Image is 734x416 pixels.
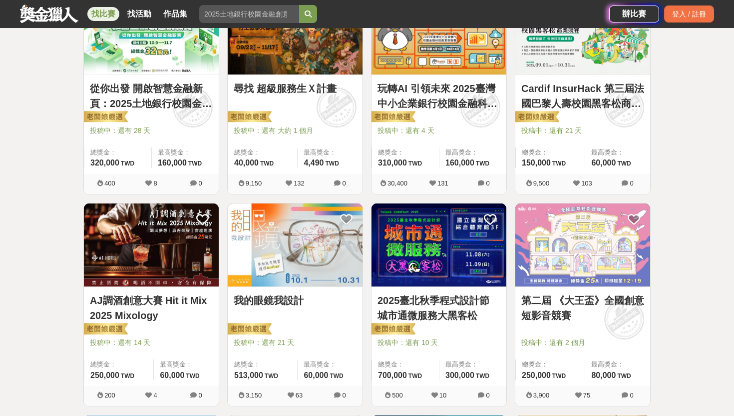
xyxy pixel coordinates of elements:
[664,5,714,22] div: 登入 / 註冊
[90,125,213,136] span: 投稿中：還有 28 天
[377,293,500,323] a: 2025臺北秋季程式設計節 城市通微服務大黑客松
[90,359,147,369] span: 總獎金：
[630,179,633,187] span: 0
[265,372,278,379] span: TWD
[84,203,219,287] img: Cover Image
[476,372,489,379] span: TWD
[234,147,291,157] span: 總獎金：
[153,179,157,187] span: 8
[186,372,199,379] span: TWD
[522,359,579,369] span: 總獎金：
[90,147,145,157] span: 總獎金：
[226,110,272,124] img: 老闆娘嚴選
[246,179,262,187] span: 9,150
[377,81,500,111] a: 玩轉AI 引領未來 2025臺灣中小企業銀行校園金融科技創意挑戰賽
[486,179,489,187] span: 0
[198,391,202,399] span: 0
[304,371,328,379] span: 60,000
[159,7,191,21] a: 作品集
[153,391,157,399] span: 4
[445,147,500,157] span: 最高獎金：
[617,160,631,167] span: TWD
[198,179,202,187] span: 0
[591,147,644,157] span: 最高獎金：
[591,158,616,167] span: 60,000
[378,359,433,369] span: 總獎金：
[304,359,357,369] span: 最高獎金：
[226,322,272,336] img: 老闆娘嚴選
[522,371,551,379] span: 250,000
[82,110,128,124] img: 老闆娘嚴選
[90,371,119,379] span: 250,000
[533,179,550,187] span: 9,500
[234,158,259,167] span: 40,000
[408,372,422,379] span: TWD
[521,293,644,323] a: 第二屆 《大王盃》全國創意短影音競賽
[371,203,506,287] a: Cover Image
[158,158,187,167] span: 160,000
[90,158,119,167] span: 320,000
[234,125,357,136] span: 投稿中：還有 大約 1 個月
[234,293,357,308] a: 我的眼鏡我設計
[445,158,474,167] span: 160,000
[158,147,213,157] span: 最高獎金：
[246,391,262,399] span: 3,150
[160,359,213,369] span: 最高獎金：
[387,179,407,187] span: 30,400
[330,372,343,379] span: TWD
[294,179,305,187] span: 132
[392,391,403,399] span: 500
[342,179,346,187] span: 0
[591,359,644,369] span: 最高獎金：
[630,391,633,399] span: 0
[188,160,202,167] span: TWD
[378,371,407,379] span: 700,000
[260,160,274,167] span: TWD
[437,179,448,187] span: 131
[476,160,489,167] span: TWD
[104,391,115,399] span: 200
[234,371,263,379] span: 513,000
[515,203,650,287] img: Cover Image
[522,147,579,157] span: 總獎金：
[486,391,489,399] span: 0
[445,359,500,369] span: 最高獎金：
[521,81,644,111] a: Cardif InsurHack 第三屆法國巴黎人壽校園黑客松商業競賽
[378,158,407,167] span: 310,000
[160,371,184,379] span: 60,000
[439,391,446,399] span: 10
[342,391,346,399] span: 0
[552,372,566,379] span: TWD
[90,81,213,111] a: 從你出發 開啟智慧金融新頁：2025土地銀行校園金融創意挑戰賽
[522,158,551,167] span: 150,000
[296,391,303,399] span: 63
[121,160,134,167] span: TWD
[408,160,422,167] span: TWD
[234,81,357,96] a: 尋找 超級服務生Ｘ計畫
[90,337,213,348] span: 投稿中：還有 14 天
[234,359,291,369] span: 總獎金：
[377,337,500,348] span: 投稿中：還有 10 天
[228,203,363,287] img: Cover Image
[377,125,500,136] span: 投稿中：還有 4 天
[609,5,659,22] a: 辦比賽
[104,179,115,187] span: 400
[82,322,128,336] img: 老闆娘嚴選
[90,293,213,323] a: AJ調酒創意大賽 Hit it Mix 2025 Mixology
[304,158,324,167] span: 4,490
[583,391,590,399] span: 75
[581,179,592,187] span: 103
[552,160,566,167] span: TWD
[304,147,357,157] span: 最高獎金：
[513,110,559,124] img: 老闆娘嚴選
[591,371,616,379] span: 80,000
[123,7,155,21] a: 找活動
[326,160,339,167] span: TWD
[369,322,415,336] img: 老闆娘嚴選
[617,372,631,379] span: TWD
[87,7,119,21] a: 找比賽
